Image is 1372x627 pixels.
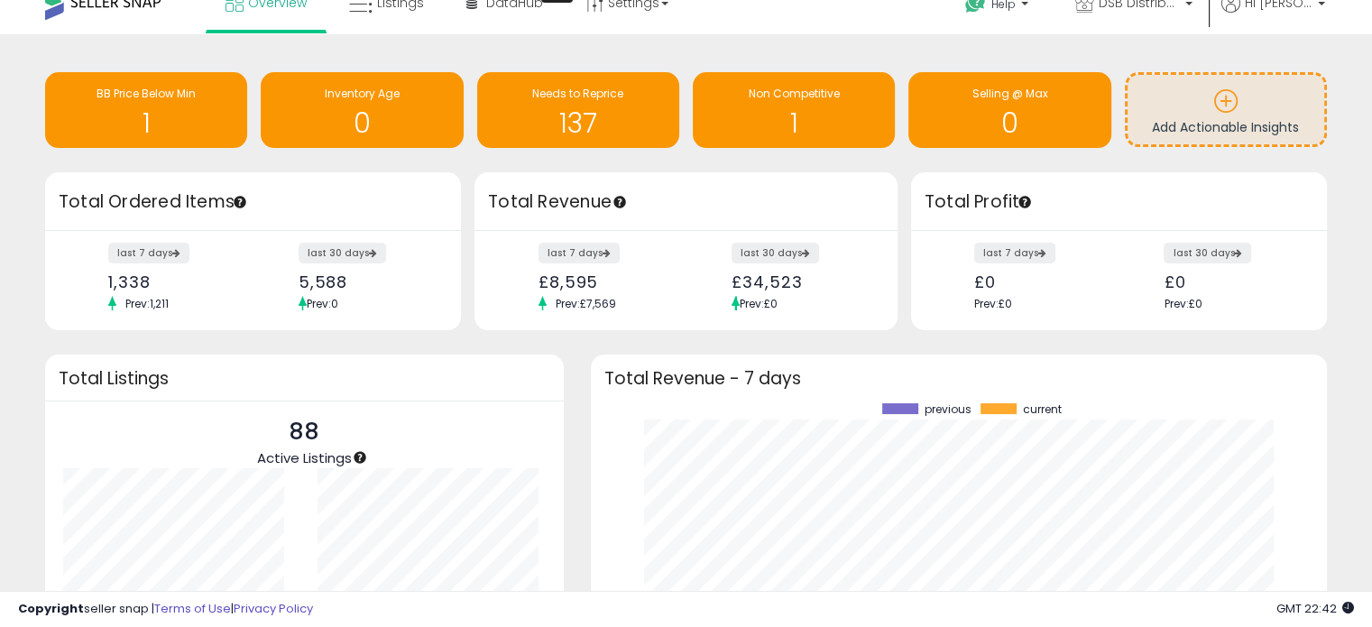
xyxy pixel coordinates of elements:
[232,194,248,210] div: Tooltip anchor
[299,272,429,291] div: 5,588
[740,296,778,311] span: Prev: £0
[971,86,1047,101] span: Selling @ Max
[325,86,400,101] span: Inventory Age
[270,108,454,138] h1: 0
[749,86,840,101] span: Non Competitive
[693,72,895,148] a: Non Competitive 1
[539,272,673,291] div: £8,595
[1152,118,1299,136] span: Add Actionable Insights
[477,72,679,148] a: Needs to Reprice 137
[307,296,338,311] span: Prev: 0
[59,189,447,215] h3: Total Ordered Items
[257,448,352,467] span: Active Listings
[299,243,386,263] label: last 30 days
[352,449,368,466] div: Tooltip anchor
[116,296,178,311] span: Prev: 1,211
[54,108,238,138] h1: 1
[702,108,886,138] h1: 1
[97,86,196,101] span: BB Price Below Min
[488,189,884,215] h3: Total Revenue
[1128,75,1324,144] a: Add Actionable Insights
[547,296,625,311] span: Prev: £7,569
[974,296,1012,311] span: Prev: £0
[604,372,1313,385] h3: Total Revenue - 7 days
[539,243,620,263] label: last 7 days
[45,72,247,148] a: BB Price Below Min 1
[1023,403,1062,416] span: current
[257,415,352,449] p: 88
[108,272,239,291] div: 1,338
[974,272,1105,291] div: £0
[612,194,628,210] div: Tooltip anchor
[486,108,670,138] h1: 137
[18,601,313,618] div: seller snap | |
[108,243,189,263] label: last 7 days
[1164,296,1202,311] span: Prev: £0
[18,600,84,617] strong: Copyright
[925,403,971,416] span: previous
[154,600,231,617] a: Terms of Use
[261,72,463,148] a: Inventory Age 0
[1276,600,1354,617] span: 2025-09-11 22:42 GMT
[1017,194,1033,210] div: Tooltip anchor
[917,108,1101,138] h1: 0
[1164,272,1294,291] div: £0
[974,243,1055,263] label: last 7 days
[234,600,313,617] a: Privacy Policy
[1164,243,1251,263] label: last 30 days
[732,272,866,291] div: £34,523
[59,372,550,385] h3: Total Listings
[532,86,623,101] span: Needs to Reprice
[925,189,1313,215] h3: Total Profit
[908,72,1110,148] a: Selling @ Max 0
[732,243,819,263] label: last 30 days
